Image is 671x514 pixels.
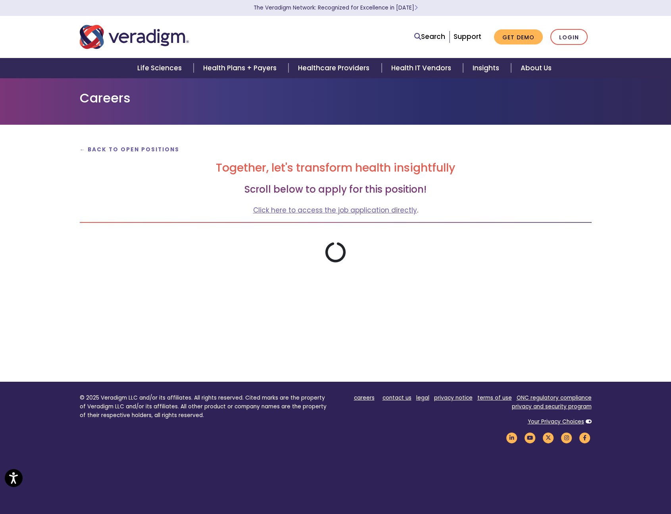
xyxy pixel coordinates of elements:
a: Your Privacy Choices [528,418,584,425]
a: Veradigm YouTube Link [523,434,537,441]
a: legal [416,394,429,402]
a: Veradigm Facebook Link [578,434,592,441]
a: careers [354,394,375,402]
h3: Scroll below to apply for this position! [80,184,592,195]
a: Search [414,31,445,42]
span: Learn More [414,4,418,12]
a: Veradigm LinkedIn Link [505,434,519,441]
a: Insights [463,58,511,78]
a: Health Plans + Payers [194,58,288,78]
a: Login [550,29,588,45]
a: Click here to access the job application directly [253,205,417,215]
p: . [80,205,592,216]
img: Veradigm logo [80,24,189,50]
a: Veradigm Twitter Link [542,434,555,441]
a: ← Back to Open Positions [80,146,180,153]
a: terms of use [477,394,512,402]
a: ONC regulatory compliance [517,394,592,402]
a: Veradigm Instagram Link [560,434,573,441]
a: Get Demo [494,29,543,45]
p: © 2025 Veradigm LLC and/or its affiliates. All rights reserved. Cited marks are the property of V... [80,394,330,419]
h1: Careers [80,91,592,106]
a: privacy notice [434,394,473,402]
a: Life Sciences [128,58,194,78]
a: contact us [383,394,411,402]
a: Healthcare Providers [288,58,381,78]
a: About Us [511,58,561,78]
a: Support [454,32,481,41]
a: The Veradigm Network: Recognized for Excellence in [DATE]Learn More [254,4,418,12]
a: Health IT Vendors [382,58,463,78]
h2: Together, let's transform health insightfully [80,161,592,175]
a: privacy and security program [512,403,592,410]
